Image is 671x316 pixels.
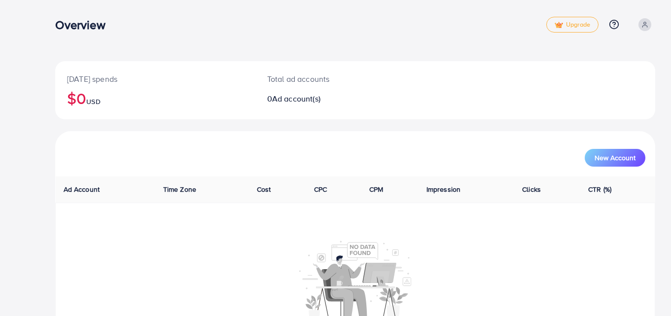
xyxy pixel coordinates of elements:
[163,184,196,194] span: Time Zone
[546,17,599,33] a: tickUpgrade
[314,184,327,194] span: CPC
[272,93,320,104] span: Ad account(s)
[267,73,393,85] p: Total ad accounts
[522,184,541,194] span: Clicks
[588,184,611,194] span: CTR (%)
[369,184,383,194] span: CPM
[86,97,100,106] span: USD
[67,89,244,107] h2: $0
[585,149,645,167] button: New Account
[64,184,100,194] span: Ad Account
[555,21,590,29] span: Upgrade
[55,18,113,32] h3: Overview
[257,184,271,194] span: Cost
[267,94,393,104] h2: 0
[595,154,636,161] span: New Account
[67,73,244,85] p: [DATE] spends
[555,22,563,29] img: tick
[426,184,461,194] span: Impression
